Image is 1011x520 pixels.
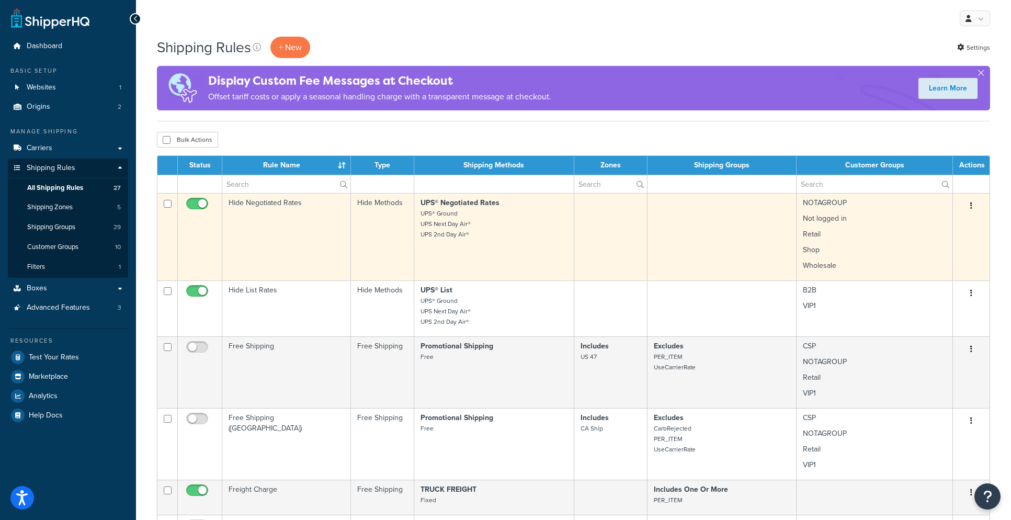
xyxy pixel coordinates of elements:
span: 1 [119,83,121,92]
a: Advanced Features 3 [8,298,128,318]
strong: Excludes [654,412,684,423]
li: Shipping Rules [8,159,128,278]
h4: Display Custom Fee Messages at Checkout [208,72,551,89]
a: Test Your Rates [8,348,128,367]
a: Shipping Zones 5 [8,198,128,217]
p: VIP1 [803,388,946,399]
td: B2B [797,280,953,336]
div: Resources [8,336,128,345]
th: Zones [574,156,647,175]
button: Open Resource Center [974,483,1001,510]
th: Actions [953,156,990,175]
a: Filters 1 [8,257,128,277]
input: Search [222,175,350,193]
span: 1 [119,263,121,272]
td: NOTAGROUP [797,193,953,280]
td: Free Shipping [351,336,414,408]
strong: Includes [581,341,609,352]
span: Shipping Rules [27,164,75,173]
th: Shipping Groups [648,156,797,175]
span: Shipping Groups [27,223,75,232]
h1: Shipping Rules [157,37,251,58]
span: 5 [117,203,121,212]
p: Retail [803,229,946,240]
strong: UPS® Negotiated Rates [421,197,499,208]
li: All Shipping Rules [8,178,128,198]
th: Customer Groups [797,156,953,175]
a: All Shipping Rules 27 [8,178,128,198]
td: Free Shipping [351,480,414,515]
li: Customer Groups [8,238,128,257]
small: Fixed [421,495,436,505]
span: Carriers [27,144,52,153]
td: Free Shipping [222,336,351,408]
a: Carriers [8,139,128,158]
span: 2 [118,103,121,111]
strong: Promotional Shipping [421,412,493,423]
span: Marketplace [29,372,68,381]
span: 27 [113,184,121,193]
p: Retail [803,444,946,455]
p: Not logged in [803,213,946,224]
p: Shop [803,245,946,255]
td: Free Shipping ([GEOGRAPHIC_DATA]) [222,408,351,480]
a: Websites 1 [8,78,128,97]
small: Free [421,352,434,361]
strong: TRUCK FREIGHT [421,484,476,495]
a: Origins 2 [8,97,128,117]
small: PER_ITEM [654,495,683,505]
th: Rule Name : activate to sort column ascending [222,156,351,175]
span: Dashboard [27,42,62,51]
span: All Shipping Rules [27,184,83,193]
span: Filters [27,263,45,272]
th: Shipping Methods [414,156,574,175]
td: Hide Methods [351,280,414,336]
img: duties-banner-06bc72dcb5fe05cb3f9472aba00be2ae8eb53ab6f0d8bb03d382ba314ac3c341.png [157,66,208,110]
span: Help Docs [29,411,63,420]
span: 29 [113,223,121,232]
strong: Promotional Shipping [421,341,493,352]
li: Websites [8,78,128,97]
li: Shipping Zones [8,198,128,217]
a: Shipping Rules [8,159,128,178]
span: Boxes [27,284,47,293]
td: Freight Charge [222,480,351,515]
p: NOTAGROUP [803,428,946,439]
span: Websites [27,83,56,92]
li: Shipping Groups [8,218,128,237]
input: Search [797,175,952,193]
a: Boxes [8,279,128,298]
li: Advanced Features [8,298,128,318]
td: CSP [797,336,953,408]
td: CSP [797,408,953,480]
a: Learn More [918,78,978,99]
li: Filters [8,257,128,277]
a: Analytics [8,387,128,405]
span: Shipping Zones [27,203,73,212]
span: 3 [118,303,121,312]
input: Search [574,175,646,193]
small: UPS® Ground UPS Next Day Air® UPS 2nd Day Air® [421,209,471,239]
a: Settings [957,40,990,55]
strong: Includes [581,412,609,423]
small: US 47 [581,352,597,361]
span: Analytics [29,392,58,401]
button: Bulk Actions [157,132,218,148]
p: VIP1 [803,460,946,470]
span: Test Your Rates [29,353,79,362]
a: Customer Groups 10 [8,238,128,257]
a: Dashboard [8,37,128,56]
span: 10 [115,243,121,252]
a: Shipping Groups 29 [8,218,128,237]
p: VIP1 [803,301,946,311]
p: + New [270,37,310,58]
a: Help Docs [8,406,128,425]
p: Wholesale [803,261,946,271]
span: Customer Groups [27,243,78,252]
li: Marketplace [8,367,128,386]
div: Manage Shipping [8,127,128,136]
